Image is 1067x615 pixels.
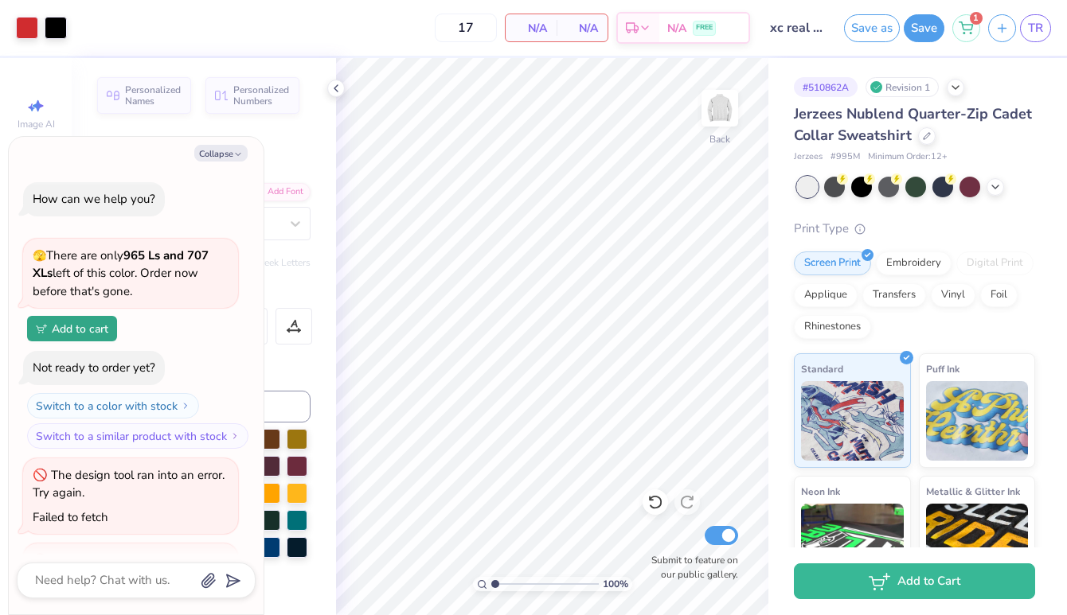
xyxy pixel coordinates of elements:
button: Add to cart [27,316,117,341]
span: TR [1028,19,1043,37]
div: Applique [794,283,858,307]
div: Embroidery [876,251,952,275]
div: Foil [980,283,1018,307]
span: Personalized Numbers [233,84,290,107]
span: N/A [667,20,686,37]
span: Puff Ink [926,360,960,377]
a: TR [1020,14,1051,42]
span: N/A [566,20,598,37]
span: # 995M [831,150,860,164]
input: – – [435,14,497,42]
button: Collapse [194,145,248,162]
span: Minimum Order: 12 + [868,150,948,164]
div: Digital Print [956,251,1034,275]
img: Puff Ink [926,381,1029,461]
span: Image AI [18,118,55,130]
div: Print Type [794,220,1035,238]
span: Neon Ink [801,483,840,500]
span: Personalized Names [125,84,182,107]
span: N/A [515,20,547,37]
div: Failed to fetch [33,509,108,525]
img: Standard [801,381,904,461]
button: Save as [844,14,900,42]
label: Submit to feature on our public gallery. [643,553,738,582]
span: 🫣 [33,248,46,263]
div: Back [709,132,730,146]
img: Switch to a similar product with stock [230,431,240,441]
div: Vinyl [931,283,975,307]
img: Switch to a color with stock [181,401,190,411]
div: Not ready to order yet? [33,360,155,376]
span: FREE [696,22,713,33]
span: Metallic & Glitter Ink [926,483,1020,500]
span: Jerzees Nublend Quarter-Zip Cadet Collar Sweatshirt [794,104,1032,145]
div: # 510862A [794,77,858,97]
input: Untitled Design [758,12,836,44]
div: The design tool ran into an error. Try again. [33,552,225,586]
div: Transfers [862,283,926,307]
button: Add to Cart [794,563,1035,599]
button: Switch to a color with stock [27,393,199,418]
span: There are only left of this color. Order now before that's gone. [33,247,209,299]
div: Rhinestones [794,315,871,339]
img: Add to cart [36,324,47,333]
div: Revision 1 [866,77,939,97]
button: Save [904,14,944,42]
img: Metallic & Glitter Ink [926,504,1029,583]
span: 1 [970,12,983,25]
span: Standard [801,360,843,377]
img: Neon Ink [801,504,904,583]
button: Switch to a similar product with stock [27,423,248,449]
span: Jerzees [794,150,823,164]
div: How can we help you? [33,191,155,207]
span: 100 % [603,577,628,591]
div: Screen Print [794,251,871,275]
div: The design tool ran into an error. Try again. [33,467,225,501]
div: Add Font [248,183,311,201]
img: Back [704,92,736,124]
